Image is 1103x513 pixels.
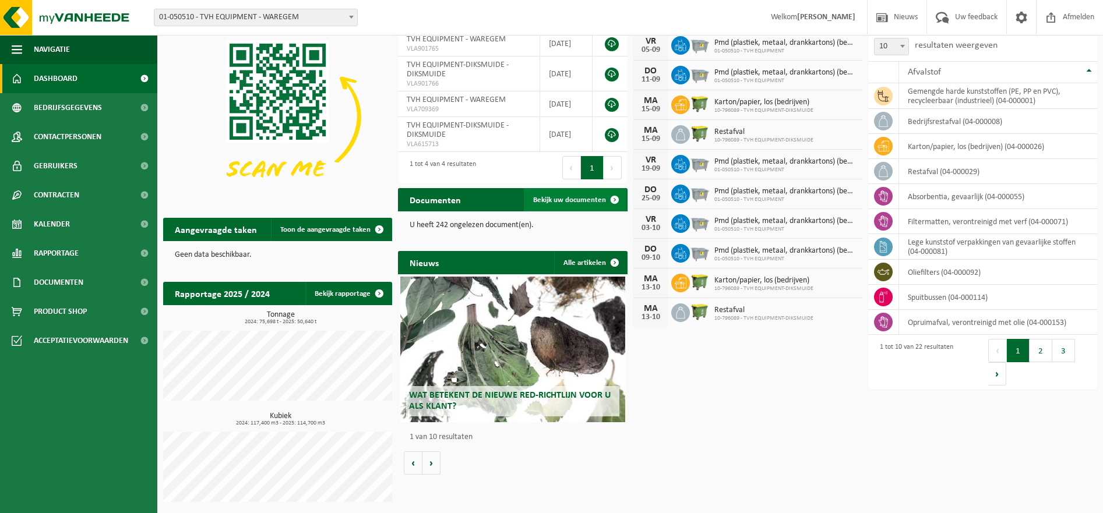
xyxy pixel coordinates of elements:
span: Wat betekent de nieuwe RED-richtlijn voor u als klant? [409,391,611,411]
div: 15-09 [639,135,662,143]
div: MA [639,304,662,313]
span: Dashboard [34,64,77,93]
a: Toon de aangevraagde taken [271,218,391,241]
span: TVH EQUIPMENT-DIKSMUIDE - DIKSMUIDE [407,121,509,139]
span: Pmd (plastiek, metaal, drankkartons) (bedrijven) [714,187,857,196]
span: 2024: 75,698 t - 2025: 50,640 t [169,319,392,325]
span: Pmd (plastiek, metaal, drankkartons) (bedrijven) [714,68,857,77]
strong: [PERSON_NAME] [797,13,855,22]
p: 1 van 10 resultaten [410,433,621,441]
span: Acceptatievoorwaarden [34,326,128,355]
div: 09-10 [639,254,662,262]
span: Kalender [34,210,70,239]
span: Karton/papier, los (bedrijven) [714,98,813,107]
div: MA [639,274,662,284]
span: 01-050510 - TVH EQUIPMENT [714,167,857,174]
span: 2024: 117,400 m3 - 2025: 114,700 m3 [169,420,392,426]
div: VR [639,215,662,224]
span: TVH EQUIPMENT-DIKSMUIDE - DIKSMUIDE [407,61,509,79]
div: VR [639,37,662,46]
div: 1 tot 4 van 4 resultaten [404,155,476,181]
td: [DATE] [540,56,593,91]
div: 25-09 [639,194,662,203]
img: WB-1100-HPE-GN-50 [690,94,710,114]
span: Bekijk uw documenten [533,196,606,204]
span: 10-796089 - TVH EQUIPMENT-DIKSMUIDE [714,315,813,322]
span: 01-050510 - TVH EQUIPMENT [714,77,857,84]
div: DO [639,185,662,194]
span: TVH EQUIPMENT - WAREGEM [407,35,506,44]
div: 05-09 [639,46,662,54]
td: opruimafval, verontreinigd met olie (04-000153) [899,310,1097,335]
a: Bekijk rapportage [305,282,391,305]
button: 1 [1007,339,1030,362]
td: lege kunststof verpakkingen van gevaarlijke stoffen (04-000081) [899,234,1097,260]
button: Next [604,156,622,179]
span: Restafval [714,306,813,315]
span: 10-796089 - TVH EQUIPMENT-DIKSMUIDE [714,137,813,144]
span: 01-050510 - TVH EQUIPMENT [714,196,857,203]
img: WB-2500-GAL-GY-01 [690,34,710,54]
img: WB-2500-GAL-GY-01 [690,242,710,262]
span: 10-796089 - TVH EQUIPMENT-DIKSMUIDE [714,285,813,292]
span: Bedrijfsgegevens [34,93,102,122]
div: MA [639,126,662,135]
span: Toon de aangevraagde taken [280,226,371,233]
button: Next [988,362,1006,385]
span: TVH EQUIPMENT - WAREGEM [407,95,506,104]
img: WB-2500-GAL-GY-01 [690,213,710,232]
img: WB-2500-GAL-GY-01 [690,183,710,203]
span: Gebruikers [34,151,77,181]
button: Previous [562,156,581,179]
td: oliefilters (04-000092) [899,260,1097,285]
td: karton/papier, los (bedrijven) (04-000026) [899,134,1097,159]
div: 13-10 [639,313,662,321]
div: 19-09 [639,165,662,173]
button: Previous [988,339,1007,362]
span: Pmd (plastiek, metaal, drankkartons) (bedrijven) [714,246,857,256]
span: Navigatie [34,35,70,64]
img: WB-2500-GAL-GY-01 [690,64,710,84]
p: Geen data beschikbaar. [175,251,380,259]
button: 1 [581,156,604,179]
h2: Rapportage 2025 / 2024 [163,282,281,305]
label: resultaten weergeven [915,41,998,50]
img: WB-1100-HPE-GN-50 [690,272,710,292]
span: 01-050510 - TVH EQUIPMENT - WAREGEM [154,9,358,26]
img: Download de VHEPlus App [163,31,392,203]
img: WB-2500-GAL-GY-01 [690,153,710,173]
p: U heeft 242 ongelezen document(en). [410,221,615,229]
h2: Aangevraagde taken [163,218,269,240]
td: absorbentia, gevaarlijk (04-000055) [899,184,1097,209]
span: Product Shop [34,297,87,326]
span: Contactpersonen [34,122,101,151]
span: VLA901766 [407,79,531,89]
span: Pmd (plastiek, metaal, drankkartons) (bedrijven) [714,157,857,167]
div: DO [639,66,662,76]
span: Karton/papier, los (bedrijven) [714,276,813,285]
div: MA [639,96,662,105]
td: [DATE] [540,117,593,152]
span: 10 [875,38,908,55]
td: restafval (04-000029) [899,159,1097,184]
span: 01-050510 - TVH EQUIPMENT [714,48,857,55]
h3: Tonnage [169,311,392,325]
div: 1 tot 10 van 22 resultaten [874,338,953,387]
h2: Nieuws [398,251,450,274]
span: 01-050510 - TVH EQUIPMENT [714,226,857,233]
a: Wat betekent de nieuwe RED-richtlijn voor u als klant? [400,277,625,422]
span: 01-050510 - TVH EQUIPMENT [714,256,857,263]
td: [DATE] [540,31,593,56]
div: DO [639,245,662,254]
img: WB-1100-HPE-GN-50 [690,123,710,143]
td: bedrijfsrestafval (04-000008) [899,109,1097,134]
span: Restafval [714,128,813,137]
button: Volgende [422,451,441,475]
span: 01-050510 - TVH EQUIPMENT - WAREGEM [154,9,357,26]
span: VLA615713 [407,140,531,149]
div: VR [639,155,662,165]
div: 15-09 [639,105,662,114]
span: 10 [874,38,909,55]
span: Pmd (plastiek, metaal, drankkartons) (bedrijven) [714,217,857,226]
button: Vorige [404,451,422,475]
